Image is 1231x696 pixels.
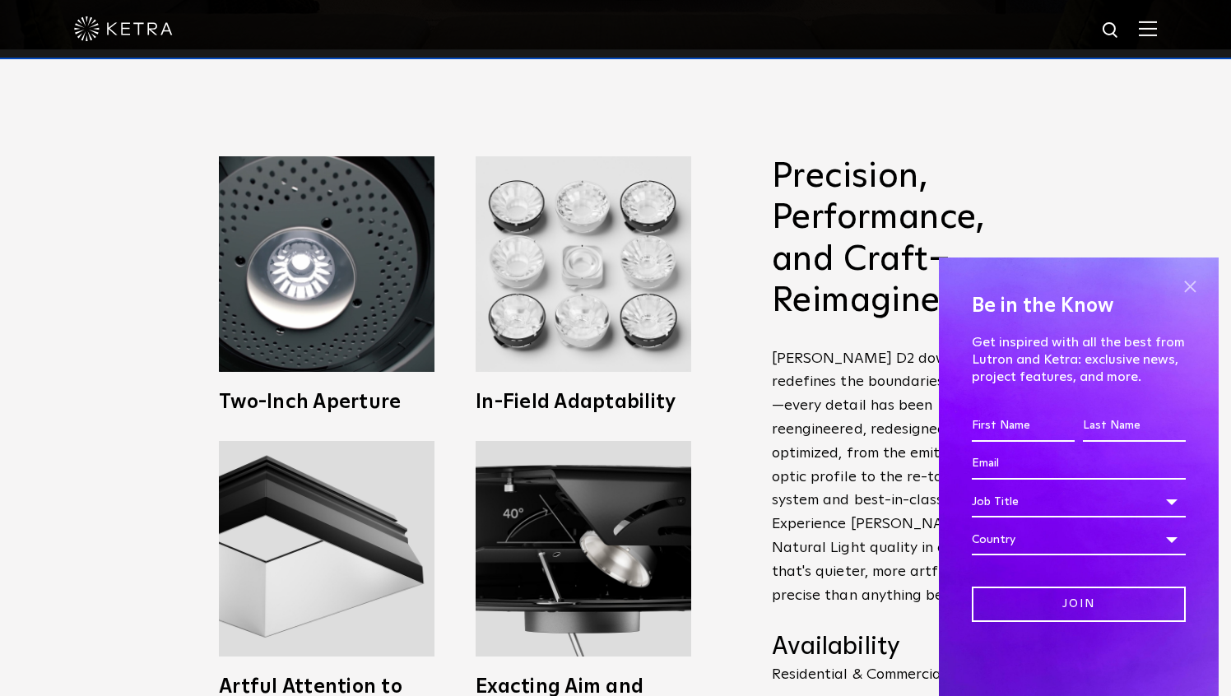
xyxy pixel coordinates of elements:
div: Job Title [972,486,1186,517]
img: Ketra full spectrum lighting fixtures [219,441,434,657]
img: Ketra 2 [219,156,434,372]
img: search icon [1101,21,1122,41]
input: Join [972,587,1186,622]
h2: Precision, Performance, and Craft–Reimagined [772,156,1027,322]
h3: Two-Inch Aperture [219,392,434,412]
img: Adjustable downlighting with 40 degree tilt [476,441,691,657]
input: Email [972,448,1186,480]
img: Ketra D2 LED Downlight fixtures with Wireless Control [476,156,691,372]
input: Last Name [1083,411,1186,442]
img: ketra-logo-2019-white [74,16,173,41]
h4: Be in the Know [972,290,1186,322]
p: Residential & Commercial [772,667,1027,682]
div: Country [972,524,1186,555]
img: Hamburger%20Nav.svg [1139,21,1157,36]
h3: In-Field Adaptability [476,392,691,412]
h4: Availability [772,632,1027,663]
input: First Name [972,411,1075,442]
p: Get inspired with all the best from Lutron and Ketra: exclusive news, project features, and more. [972,334,1186,385]
p: [PERSON_NAME] D2 downlight redefines the boundaries of physics—every detail has been reengineered... [772,347,1027,608]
